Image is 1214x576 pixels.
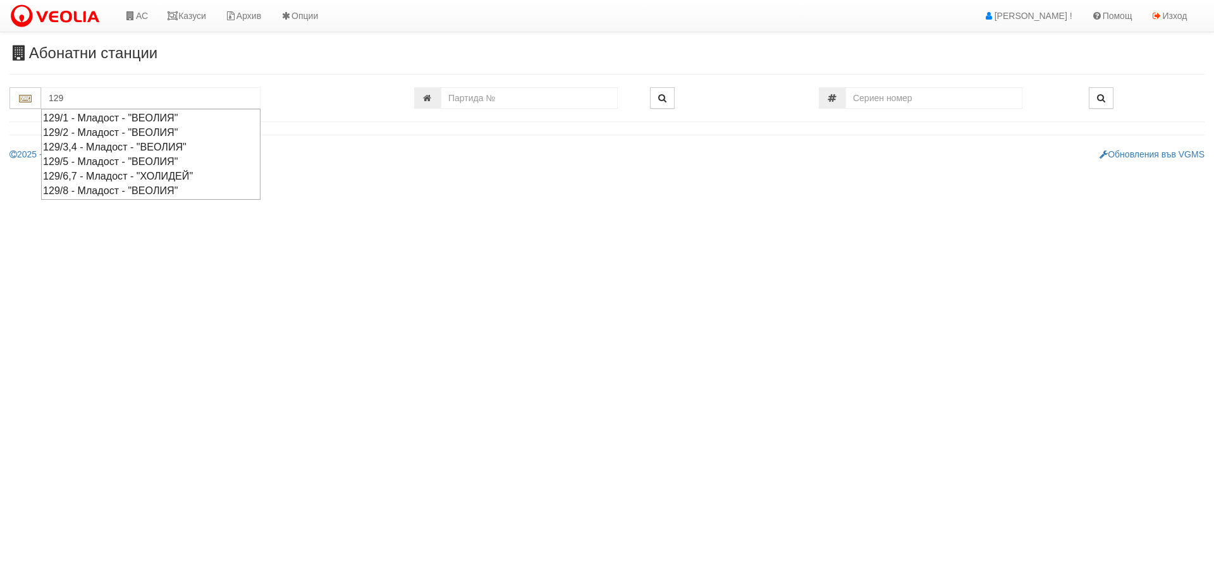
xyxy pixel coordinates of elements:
input: Абонатна станция [41,87,261,109]
h3: Абонатни станции [9,45,1205,61]
input: Партида № [441,87,618,109]
div: 129/5 - Младост - "ВЕОЛИЯ" [43,154,259,169]
a: 2025 - Sintex Group Ltd. [9,149,114,159]
div: 129/3,4 - Младост - "ВЕОЛИЯ" [43,140,259,154]
a: Обновления във VGMS [1100,149,1205,159]
input: Сериен номер [845,87,1022,109]
div: 129/8 - Младост - "ВЕОЛИЯ" [43,183,259,198]
img: VeoliaLogo.png [9,3,106,30]
div: 129/6,7 - Младост - "ХОЛИДЕЙ" [43,169,259,183]
div: 129/2 - Младост - "ВЕОЛИЯ" [43,125,259,140]
div: 129/1 - Младост - "ВЕОЛИЯ" [43,111,259,125]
